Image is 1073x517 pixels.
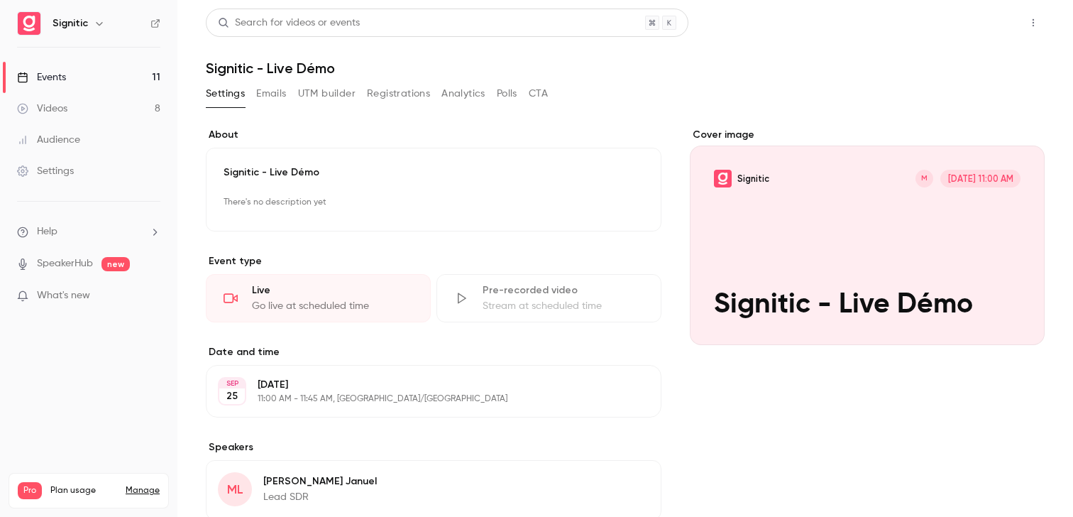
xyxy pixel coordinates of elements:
div: Settings [17,164,74,178]
div: SEP [219,379,245,388]
button: Settings [206,82,245,105]
label: Date and time [206,345,661,359]
button: Polls [497,82,517,105]
p: There's no description yet [224,191,644,214]
button: CTA [529,82,548,105]
span: Help [37,224,57,239]
span: new [101,257,130,271]
p: Event type [206,254,661,268]
div: Go live at scheduled time [252,299,413,313]
p: [PERSON_NAME] Januel [263,474,377,489]
h1: Signitic - Live Démo [206,60,1045,77]
a: SpeakerHub [37,256,93,271]
section: Cover image [690,128,1045,345]
div: Audience [17,133,80,147]
button: Registrations [367,82,430,105]
p: 25 [226,389,238,403]
label: Speakers [206,440,661,455]
h6: Signitic [53,16,88,31]
div: Videos [17,102,67,116]
div: Pre-recorded videoStream at scheduled time [436,274,661,322]
div: Stream at scheduled time [483,299,644,313]
span: What's new [37,288,90,303]
p: 11:00 AM - 11:45 AM, [GEOGRAPHIC_DATA]/[GEOGRAPHIC_DATA] [258,393,586,405]
button: Emails [256,82,286,105]
div: LiveGo live at scheduled time [206,274,431,322]
span: Plan usage [50,485,117,496]
a: Manage [126,485,160,496]
label: About [206,128,661,142]
div: Search for videos or events [218,16,360,31]
span: ML [227,480,243,499]
p: Lead SDR [263,490,377,504]
div: Live [252,283,413,298]
button: UTM builder [298,82,356,105]
span: Pro [18,482,42,499]
img: Signitic [18,12,40,35]
button: Share [954,9,1011,37]
div: Pre-recorded video [483,283,644,298]
iframe: Noticeable Trigger [143,290,160,303]
li: help-dropdown-opener [17,224,160,239]
div: Events [17,70,66,85]
p: [DATE] [258,378,586,392]
button: Analytics [441,82,485,105]
label: Cover image [690,128,1045,142]
p: Signitic - Live Démo [224,165,644,180]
